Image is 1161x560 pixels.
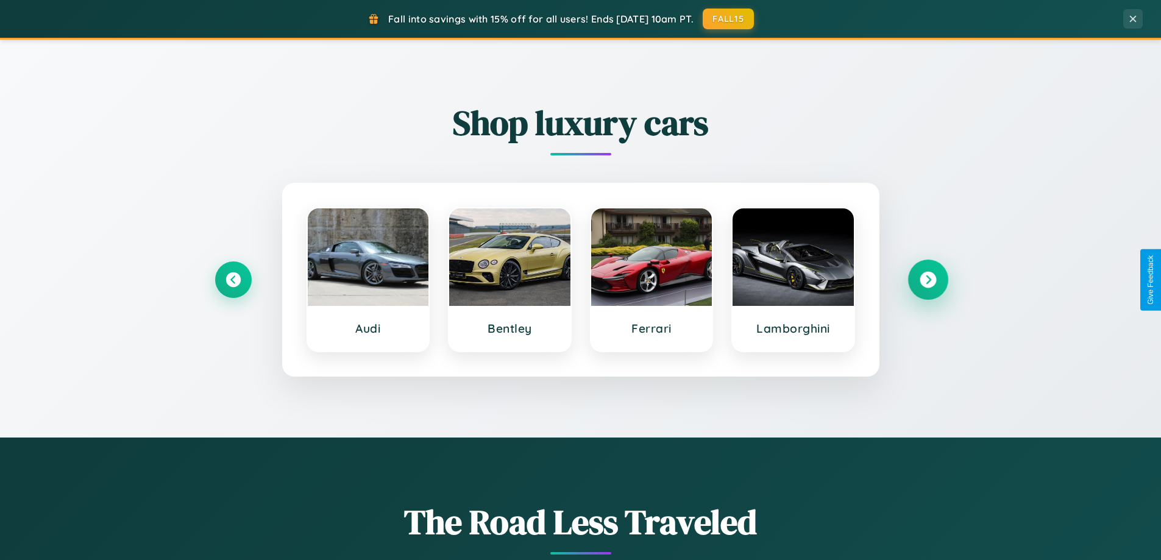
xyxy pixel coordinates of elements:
[461,321,558,336] h3: Bentley
[388,13,694,25] span: Fall into savings with 15% off for all users! Ends [DATE] 10am PT.
[215,99,946,146] h2: Shop luxury cars
[320,321,417,336] h3: Audi
[603,321,700,336] h3: Ferrari
[215,498,946,545] h1: The Road Less Traveled
[1146,255,1155,305] div: Give Feedback
[745,321,842,336] h3: Lamborghini
[703,9,754,29] button: FALL15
